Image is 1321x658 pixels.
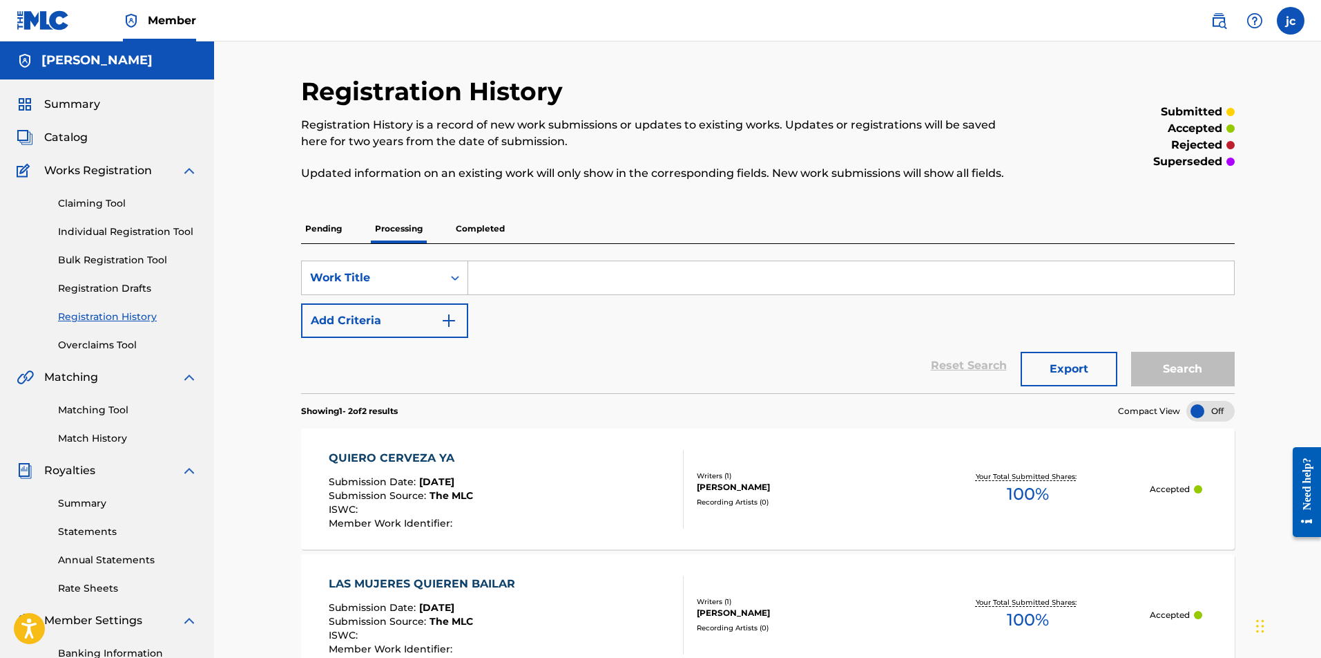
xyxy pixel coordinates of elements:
p: Completed [452,214,509,243]
span: Member Work Identifier : [329,517,456,529]
p: Registration History is a record of new work submissions or updates to existing works. Updates or... [301,117,1020,150]
a: Rate Sheets [58,581,197,596]
div: Work Title [310,270,434,286]
a: Bulk Registration Tool [58,253,197,267]
p: Pending [301,214,346,243]
img: Top Rightsholder [123,12,139,29]
img: Works Registration [17,162,35,179]
a: Summary [58,496,197,511]
p: Processing [371,214,427,243]
div: Writers ( 1 ) [697,596,905,607]
img: Royalties [17,462,33,479]
div: [PERSON_NAME] [697,481,905,493]
a: Individual Registration Tool [58,225,197,239]
a: QUIERO CERVEZA YASubmission Date:[DATE]Submission Source:The MLCISWC:Member Work Identifier:Write... [301,429,1235,549]
div: Writers ( 1 ) [697,471,905,481]
div: Recording Artists ( 0 ) [697,623,905,633]
span: [DATE] [419,601,454,614]
img: MLC Logo [17,10,70,30]
img: expand [181,612,197,629]
img: Catalog [17,129,33,146]
div: Help [1241,7,1269,35]
button: Export [1021,352,1117,386]
h2: Registration History [301,76,570,107]
span: Submission Date : [329,601,419,614]
button: Add Criteria [301,303,468,338]
a: Matching Tool [58,403,197,417]
div: Recording Artists ( 0 ) [697,497,905,507]
img: Matching [17,369,34,386]
form: Search Form [301,261,1235,393]
a: Overclaims Tool [58,338,197,352]
p: superseded [1153,153,1222,170]
img: help [1246,12,1263,29]
img: Summary [17,96,33,113]
div: QUIERO CERVEZA YA [329,450,473,467]
span: ISWC : [329,503,361,516]
span: 100 % [1007,482,1049,507]
img: search [1211,12,1227,29]
a: Annual Statements [58,553,197,567]
span: The MLC [430,489,473,502]
p: accepted [1168,120,1222,137]
p: rejected [1171,137,1222,153]
a: CatalogCatalog [17,129,88,146]
span: Submission Source : [329,489,430,502]
img: expand [181,462,197,479]
span: 100 % [1007,608,1049,632]
a: Claiming Tool [58,196,197,211]
iframe: Chat Widget [1252,592,1321,658]
img: expand [181,162,197,179]
span: Member Work Identifier : [329,643,456,655]
span: Submission Source : [329,615,430,628]
span: Summary [44,96,100,113]
div: [PERSON_NAME] [697,607,905,619]
a: Statements [58,525,197,539]
span: Compact View [1118,405,1180,417]
a: Public Search [1205,7,1233,35]
span: Matching [44,369,98,386]
span: Submission Date : [329,476,419,488]
div: LAS MUJERES QUIEREN BAILAR [329,576,522,592]
iframe: Resource Center [1282,435,1321,549]
a: Registration History [58,310,197,324]
span: Catalog [44,129,88,146]
a: Match History [58,431,197,446]
span: The MLC [430,615,473,628]
a: Registration Drafts [58,281,197,296]
img: Accounts [17,53,33,69]
img: expand [181,369,197,386]
a: SummarySummary [17,96,100,113]
p: Accepted [1150,483,1190,496]
span: Member [148,12,196,28]
h5: jorge armando cordova [41,53,153,68]
span: Member Settings [44,612,142,629]
div: User Menu [1277,7,1304,35]
span: [DATE] [419,476,454,488]
p: Accepted [1150,609,1190,621]
span: Royalties [44,462,95,479]
img: Member Settings [17,612,33,629]
p: Updated information on an existing work will only show in the corresponding fields. New work subm... [301,165,1020,182]
p: Your Total Submitted Shares: [976,471,1080,482]
span: Works Registration [44,162,152,179]
p: Your Total Submitted Shares: [976,597,1080,608]
img: 9d2ae6d4665cec9f34b9.svg [441,312,457,329]
div: Drag [1256,605,1264,647]
span: ISWC : [329,629,361,641]
p: submitted [1161,104,1222,120]
p: Showing 1 - 2 of 2 results [301,405,398,417]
